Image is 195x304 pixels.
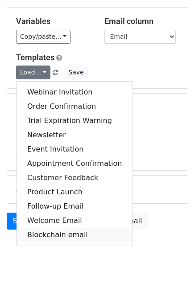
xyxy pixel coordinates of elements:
[17,156,133,171] a: Appointment Confirmation
[17,171,133,185] a: Customer Feedback
[17,99,133,114] a: Order Confirmation
[17,114,133,128] a: Trial Expiration Warning
[104,16,179,26] h5: Email column
[7,213,36,230] a: Send
[17,85,133,99] a: Webinar Invitation
[17,142,133,156] a: Event Invitation
[16,30,71,44] a: Copy/paste...
[17,228,133,242] a: Blockchain email
[17,185,133,199] a: Product Launch
[17,214,133,228] a: Welcome Email
[16,16,91,26] h5: Variables
[16,66,50,79] a: Load...
[17,128,133,142] a: Newsletter
[150,261,195,304] iframe: Chat Widget
[16,53,54,62] a: Templates
[17,199,133,214] a: Follow-up Email
[64,66,87,79] button: Save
